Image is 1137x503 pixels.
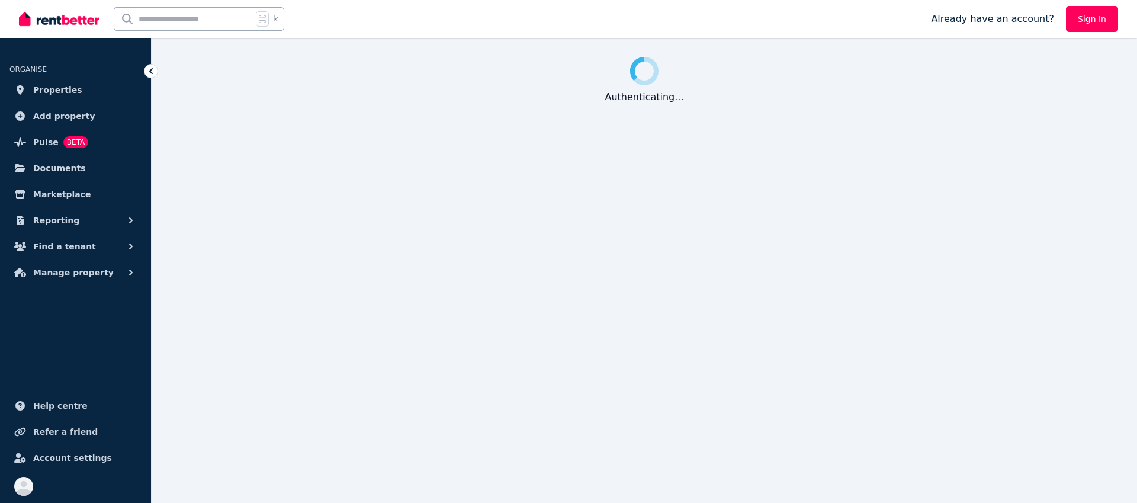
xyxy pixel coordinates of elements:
[274,14,278,24] span: k
[9,420,142,444] a: Refer a friend
[9,446,142,470] a: Account settings
[1066,6,1118,32] a: Sign In
[9,261,142,284] button: Manage property
[9,394,142,418] a: Help centre
[931,12,1054,26] span: Already have an account?
[33,161,86,175] span: Documents
[9,156,142,180] a: Documents
[9,235,142,258] button: Find a tenant
[63,136,88,148] span: BETA
[9,209,142,232] button: Reporting
[33,187,91,201] span: Marketplace
[9,130,142,154] a: PulseBETA
[33,83,82,97] span: Properties
[33,135,59,149] span: Pulse
[33,399,88,413] span: Help centre
[605,90,683,104] div: Authenticating ...
[9,78,142,102] a: Properties
[9,65,47,73] span: ORGANISE
[33,425,98,439] span: Refer a friend
[33,213,79,228] span: Reporting
[33,451,112,465] span: Account settings
[33,239,96,254] span: Find a tenant
[33,109,95,123] span: Add property
[9,182,142,206] a: Marketplace
[33,265,114,280] span: Manage property
[19,10,99,28] img: RentBetter
[9,104,142,128] a: Add property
